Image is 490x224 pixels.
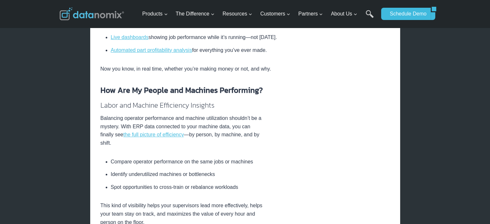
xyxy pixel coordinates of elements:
[123,132,184,137] a: the full picture of efficiency
[260,10,290,18] span: Customers
[298,10,323,18] span: Partners
[142,10,168,18] span: Products
[381,8,431,20] a: Schedule Demo
[111,181,390,191] li: Spot opportunities to cross-train or rebalance workloads
[366,10,374,24] a: Search
[111,31,390,44] li: showing job performance while it’s running—not [DATE].
[101,100,390,111] h4: Labor and Machine Efficiency Insights
[111,47,192,53] a: Automated part profitability analysis
[111,168,390,181] li: Identify underutilized machines or bottlenecks
[101,84,263,96] strong: How Are My People and Machines Performing?
[139,4,378,24] nav: Primary Navigation
[111,34,149,40] a: Live dashboards
[111,158,390,168] li: Compare operator performance on the same jobs or machines
[331,10,357,18] span: About Us
[111,44,390,54] li: for everything you’ve ever made.
[223,10,252,18] span: Resources
[60,7,124,20] img: Datanomix
[101,65,390,73] p: Now you know, in real time, whether you’re making money or not, and why.
[176,10,215,18] span: The Difference
[101,114,390,147] p: Balancing operator performance and machine utilization shouldn’t be a mystery. With ERP data conn...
